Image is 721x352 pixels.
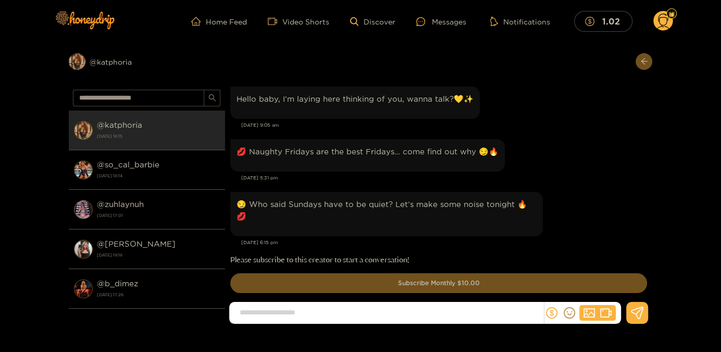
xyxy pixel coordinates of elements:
[237,198,537,222] p: 😏 Who said Sundays have to be quiet? Let’s make some noise tonight 🔥💋
[230,192,543,236] div: Oct. 5, 6:15 pm
[74,280,93,298] img: conversation
[668,11,675,17] img: Fan Level
[585,17,600,26] span: dollar
[97,290,220,299] strong: [DATE] 17:26
[74,121,93,140] img: conversation
[97,131,220,141] strong: [DATE] 18:15
[204,90,220,106] button: search
[350,17,395,26] a: Discover
[74,161,93,179] img: conversation
[237,93,474,105] p: Hello baby, I’m laying here thinking of you, wanna talk?💛✨
[230,139,505,172] div: Oct. 3, 5:31 pm
[640,57,648,66] span: arrow-left
[268,17,329,26] a: Video Shorts
[241,174,647,181] div: [DATE] 5:31 pm
[97,239,176,248] strong: @ [PERSON_NAME]
[97,200,144,209] strong: @ zuhlaynuh
[601,16,621,27] mark: 1.02
[230,87,480,119] div: Oct. 3, 9:05 am
[97,120,142,129] strong: @ katphoria
[544,305,560,321] button: dollar
[97,250,220,260] strong: [DATE] 19:18
[97,171,220,180] strong: [DATE] 18:14
[574,11,632,31] button: 1.02
[69,53,225,70] div: @katphoria
[636,53,652,70] button: arrow-left
[546,307,557,319] span: dollar
[191,17,206,26] span: home
[583,307,595,319] span: picture
[191,17,247,26] a: Home Feed
[416,16,466,28] div: Messages
[97,160,159,169] strong: @ so_cal_barbie
[241,239,647,246] div: [DATE] 6:15 pm
[487,16,553,27] button: Notifications
[600,307,612,319] span: video-camera
[237,145,499,157] p: 💋 Naughty Fridays are the best Fridays… come find out why 😏🔥
[97,211,220,220] strong: [DATE] 17:01
[230,254,647,266] p: Please subscribe to this creator to start a conversation!
[564,307,575,319] span: smile
[241,122,647,129] div: [DATE] 9:05 am
[74,200,93,219] img: conversation
[97,279,138,288] strong: @ b_dimez
[74,240,93,259] img: conversation
[230,273,647,293] button: Subscribe Monthly $10.00
[208,94,216,103] span: search
[268,17,282,26] span: video-camera
[579,305,616,321] button: picturevideo-camera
